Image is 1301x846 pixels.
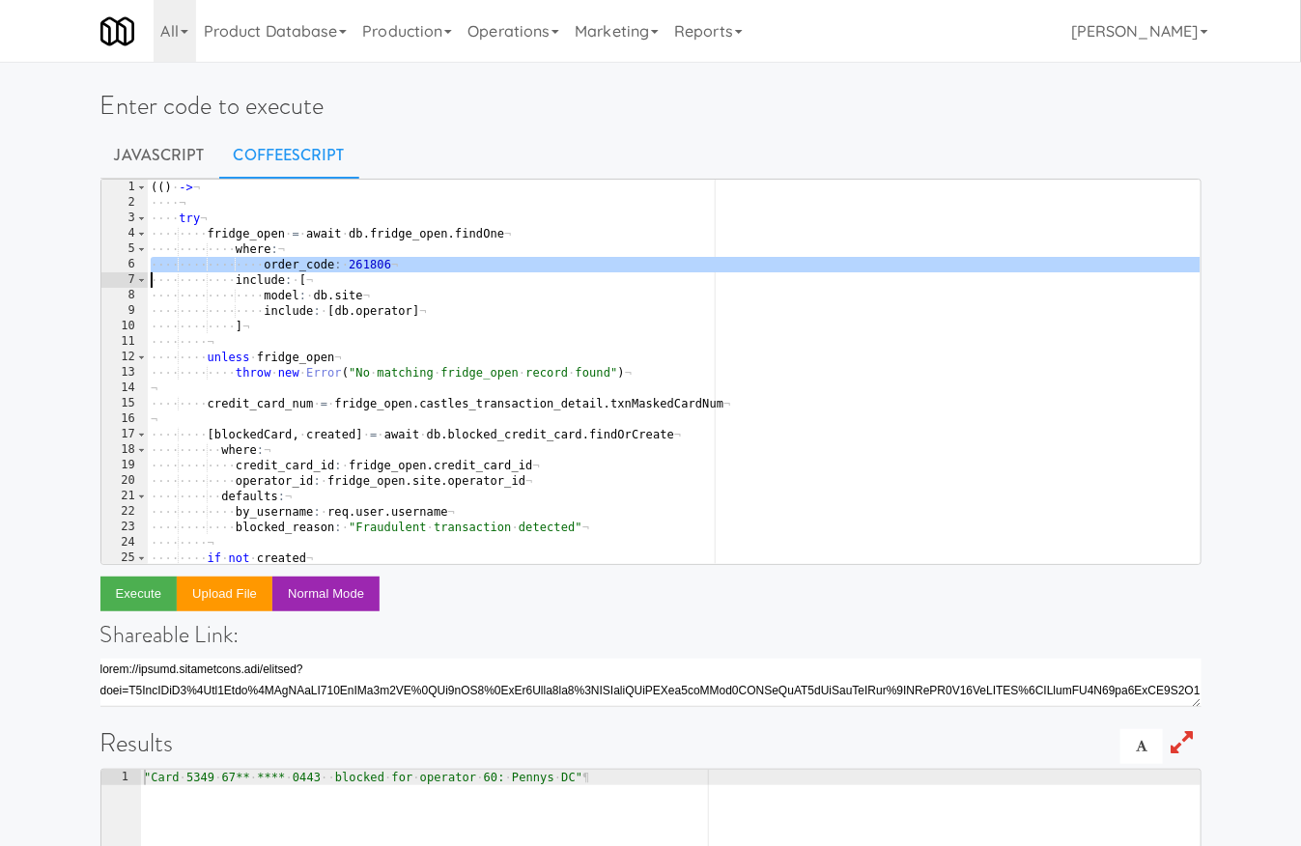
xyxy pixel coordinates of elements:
h1: Results [100,729,1202,757]
div: 24 [101,535,148,550]
div: 1 [101,180,148,195]
div: 9 [101,303,148,319]
a: CoffeeScript [219,131,359,180]
div: 23 [101,520,148,535]
div: 11 [101,334,148,350]
div: 8 [101,288,148,303]
div: 1 [101,770,141,785]
div: 15 [101,396,148,411]
button: Execute [100,577,178,611]
h1: Enter code to execute [100,92,1202,120]
div: 19 [101,458,148,473]
a: Javascript [100,131,219,180]
div: 16 [101,411,148,427]
div: 4 [101,226,148,241]
div: 13 [101,365,148,381]
div: 5 [101,241,148,257]
div: 7 [101,272,148,288]
button: Upload file [177,577,272,611]
div: 14 [101,381,148,396]
textarea: lorem://ipsumd.sitametcons.adi/elitsed?doei=T9IncIDiD1%6UtL4e0dOL1%0MaGNAALiQuAE0aDMInImve9qU54no... [100,659,1202,707]
div: 18 [101,442,148,458]
div: 2 [101,195,148,211]
div: 17 [101,427,148,442]
div: 25 [101,550,148,566]
div: 22 [101,504,148,520]
div: 6 [101,257,148,272]
h4: Shareable Link: [100,622,1202,647]
button: Normal Mode [272,577,380,611]
img: Micromart [100,14,134,48]
div: 21 [101,489,148,504]
div: 12 [101,350,148,365]
div: 20 [101,473,148,489]
div: 3 [101,211,148,226]
div: 10 [101,319,148,334]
